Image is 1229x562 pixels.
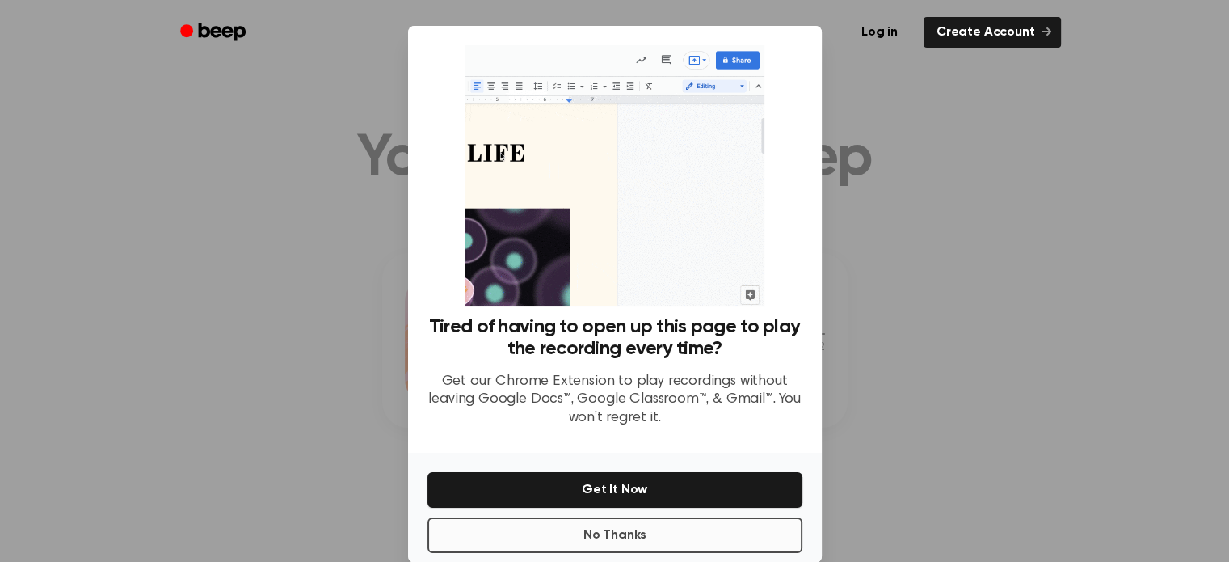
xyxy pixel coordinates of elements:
a: Log in [845,14,914,51]
p: Get our Chrome Extension to play recordings without leaving Google Docs™, Google Classroom™, & Gm... [427,373,802,428]
button: Get It Now [427,472,802,508]
a: Beep [169,17,260,49]
h3: Tired of having to open up this page to play the recording every time? [427,316,802,360]
img: Beep extension in action [465,45,764,306]
button: No Thanks [427,518,802,553]
a: Create Account [924,17,1061,48]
